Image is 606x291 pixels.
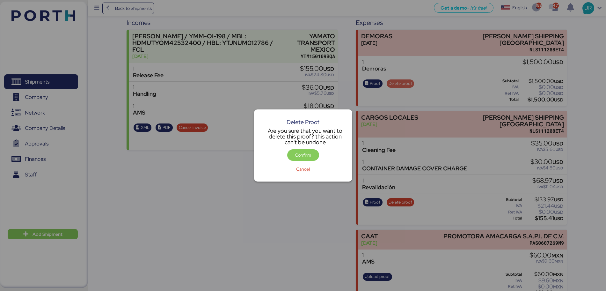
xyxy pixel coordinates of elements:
button: Cancel [287,163,319,175]
button: Confirm [287,149,319,161]
div: Delete Proof [261,119,346,125]
span: Cancel [296,165,310,173]
div: Are you sure that you want to delete this proof? this action can't be undone [265,128,346,145]
span: Confirm [295,151,311,159]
